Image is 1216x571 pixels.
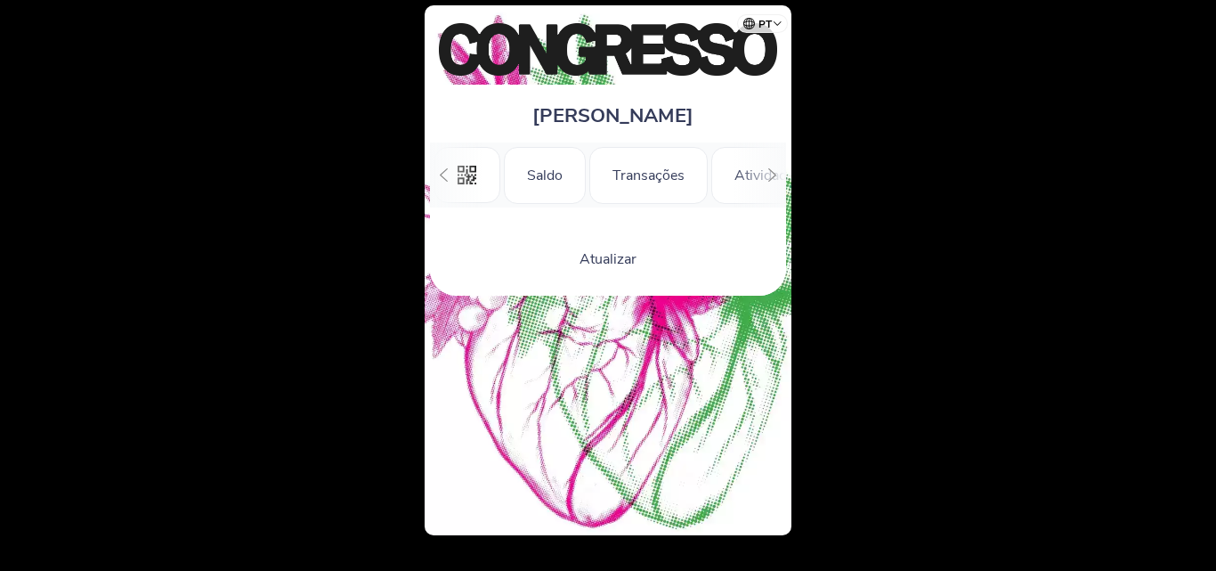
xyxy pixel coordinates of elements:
center: Atualizar [439,249,777,269]
span: [PERSON_NAME] [532,102,693,129]
div: Transações [589,147,708,204]
a: Transações [589,164,708,184]
a: Saldo [504,164,586,184]
div: Atividades [711,147,824,204]
div: Saldo [504,147,586,204]
img: Congresso de Cozinha [439,23,777,76]
a: Atividades [711,164,824,184]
